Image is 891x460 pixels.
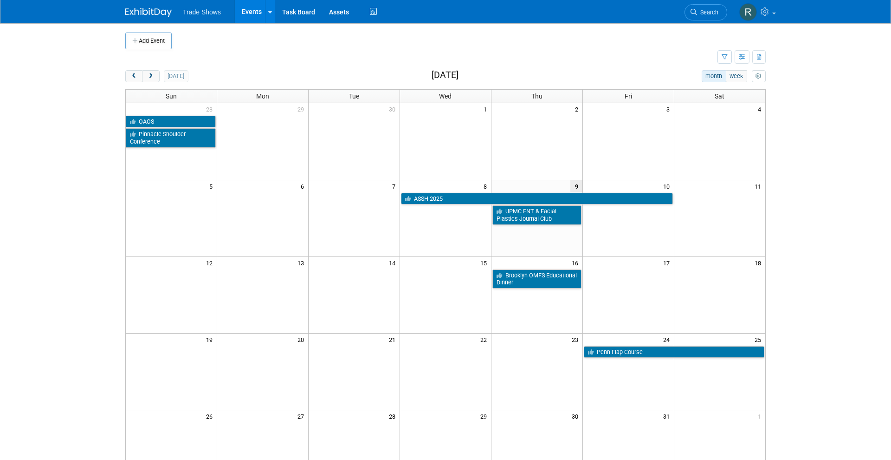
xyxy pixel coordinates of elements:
[125,33,172,49] button: Add Event
[142,70,159,82] button: next
[662,334,674,345] span: 24
[584,346,764,358] a: Penn Flap Course
[531,92,542,100] span: Thu
[388,103,400,115] span: 30
[479,334,491,345] span: 22
[439,92,452,100] span: Wed
[571,257,582,269] span: 16
[205,103,217,115] span: 28
[388,257,400,269] span: 14
[571,334,582,345] span: 23
[166,92,177,100] span: Sun
[752,70,766,82] button: myCustomButton
[391,180,400,192] span: 7
[297,334,308,345] span: 20
[662,257,674,269] span: 17
[483,180,491,192] span: 8
[625,92,632,100] span: Fri
[297,103,308,115] span: 29
[208,180,217,192] span: 5
[574,103,582,115] span: 2
[205,257,217,269] span: 12
[570,180,582,192] span: 9
[125,70,142,82] button: prev
[479,410,491,422] span: 29
[684,4,727,20] a: Search
[388,334,400,345] span: 21
[164,70,188,82] button: [DATE]
[754,180,765,192] span: 11
[715,92,724,100] span: Sat
[754,257,765,269] span: 18
[479,257,491,269] span: 15
[401,193,673,205] a: ASSH 2025
[300,180,308,192] span: 6
[755,73,762,79] i: Personalize Calendar
[492,205,581,224] a: UPMC ENT & Facial Plastics Journal Club
[126,116,216,128] a: OAOS
[662,180,674,192] span: 10
[349,92,359,100] span: Tue
[665,103,674,115] span: 3
[388,410,400,422] span: 28
[483,103,491,115] span: 1
[757,410,765,422] span: 1
[183,8,221,16] span: Trade Shows
[126,128,216,147] a: Pinnacle Shoulder Conference
[432,70,458,80] h2: [DATE]
[697,9,718,16] span: Search
[492,269,581,289] a: Brooklyn OMFS Educational Dinner
[205,334,217,345] span: 19
[125,8,172,17] img: ExhibitDay
[662,410,674,422] span: 31
[754,334,765,345] span: 25
[757,103,765,115] span: 4
[739,3,757,21] img: Rachel Murphy
[297,257,308,269] span: 13
[571,410,582,422] span: 30
[702,70,726,82] button: month
[726,70,747,82] button: week
[297,410,308,422] span: 27
[256,92,269,100] span: Mon
[205,410,217,422] span: 26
